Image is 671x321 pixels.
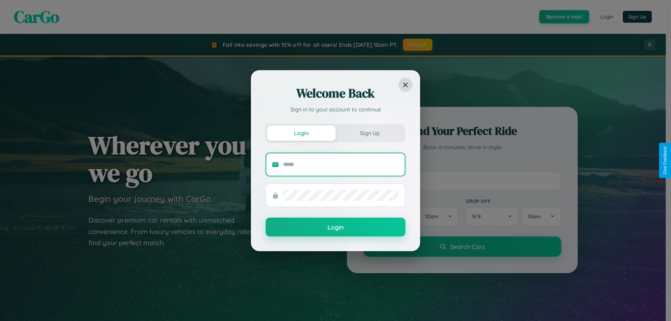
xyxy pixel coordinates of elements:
[267,125,335,141] button: Login
[663,146,668,175] div: Give Feedback
[266,85,405,102] h2: Welcome Back
[266,105,405,114] p: Sign in to your account to continue
[335,125,404,141] button: Sign Up
[266,218,405,236] button: Login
